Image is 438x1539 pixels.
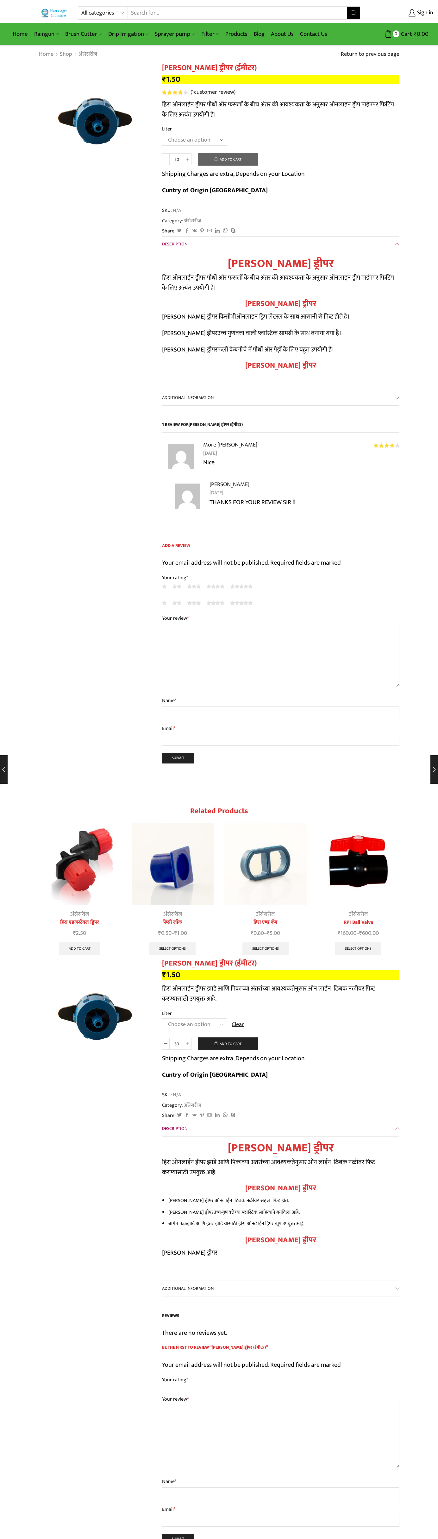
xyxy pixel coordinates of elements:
[210,497,399,507] p: THANKS FOR YOUR REVIEW SIR !!
[221,820,310,959] div: 3 / 10
[162,1281,399,1296] a: Additional information
[267,928,280,938] bdi: 5.00
[183,217,201,225] a: अ‍ॅसेसरीज
[366,28,429,40] a: 0 Cart ₹0.00
[31,27,62,41] a: Raingun
[162,1248,399,1258] p: [PERSON_NAME] ड्रीपर
[317,823,400,905] img: Flow Control Valve
[162,73,166,86] span: ₹
[198,27,222,41] a: Filter
[162,1236,399,1245] h3: [PERSON_NAME] ड्रीपर
[162,697,399,705] label: Name
[70,909,89,919] a: अ‍ॅसेसरीज
[414,29,417,39] span: ₹
[162,557,341,568] span: Your email address will not be published. Required fields are marked
[207,583,224,590] a: 4 of 5 stars
[39,50,54,59] a: Home
[174,928,177,938] span: ₹
[162,1125,187,1132] span: Description
[359,928,379,938] bdi: 600.00
[128,820,218,959] div: 2 / 10
[162,328,399,338] p: [PERSON_NAME] ड्रीपर
[268,27,297,41] a: About Us
[232,1021,244,1029] a: Clear options
[162,99,399,120] p: हिरा ओनलाईन ड्रीपर पौधों और फसलों के बीच अंतर की आवश्यकता के अनुसार ऑनलाइन ड्रीप पाईपपर फिटिंग के...
[162,599,166,606] a: 1 of 5 stars
[347,7,360,19] button: Search button
[162,1121,399,1136] a: Description
[162,1395,399,1403] label: Your review
[162,753,194,763] input: Submit
[393,30,399,37] span: 0
[162,185,268,196] b: Cuntry of Origin [GEOGRAPHIC_DATA]
[374,443,399,448] div: Rated 4 out of 5
[203,457,399,467] p: Nice
[374,443,394,448] span: Rated out of 5
[162,614,399,623] label: Your review
[105,27,152,41] a: Drip Irrigation
[132,929,214,938] span: –
[242,942,289,955] a: Select options for “हिरा एण्ड कॅप”
[172,207,181,214] span: N/A
[162,90,188,95] div: Rated 4.00 out of 5
[214,1208,300,1216] span: उच्च-गुणवत्तेच्या प्लास्टिक साहित्याने बनविला आहे.
[158,928,172,938] bdi: 0.50
[187,583,201,590] a: 3 of 5 stars
[162,1285,214,1292] span: Additional information
[217,344,234,355] span: फलों के
[236,311,350,322] span: ऑनलाइन ड्रिप लेटरल के साथ आसानी से फिट होते है।
[73,928,86,938] bdi: 2.50
[399,30,412,38] span: Cart
[162,1344,399,1355] span: Be the first to review “[PERSON_NAME] ड्रीपर (ईमीटर)”
[168,1196,399,1205] li: [PERSON_NAME] ड्रीपर ओनलाईन ठिबक नळीवर सहज फिट होते.
[162,125,172,133] label: Liter
[174,928,187,938] bdi: 1.00
[416,9,433,17] span: Sign in
[370,7,433,19] a: Sign in
[162,257,399,270] h1: [PERSON_NAME] ड्रीपर
[338,928,356,938] bdi: 160.00
[162,1376,399,1384] label: Your rating
[191,88,235,97] a: (1customer review)
[149,942,196,955] a: Select options for “पेप्सी लॉक”
[162,90,189,95] span: 1
[198,153,258,166] button: Add to cart
[168,1208,399,1217] li: [PERSON_NAME] ड्रीपर
[162,1157,399,1177] p: हिरा ओनलाईन ड्रीपर झाडे आणि पिकाच्या अंतरांच्या आवश्यकतेनुसार ओन लाईन ठिबक नळीवर फिट करण्यासाठी उ...
[172,1091,181,1099] span: N/A
[162,421,399,433] h2: 1 review for
[224,919,307,926] a: हिरा एण्ड कॅप
[35,820,125,959] div: 1 / 10
[162,390,399,405] a: Additional information
[162,240,187,248] span: Description
[170,1038,184,1050] input: Product quantity
[162,273,399,293] p: हिरा ओनलाईन ड्रीपर पौधों और फसलों के बीच अंतर की आवश्यकता के अनुसार ऑनलाइन ड्रीप पाईपपर फिटिंग के...
[207,599,224,606] a: 4 of 5 stars
[162,968,180,981] bdi: 1.50
[162,169,305,179] p: Shipping Charges are extra, Depends on your Location
[162,1010,172,1017] label: Liter
[198,1037,258,1050] button: Add to cart
[132,919,214,926] a: पेप्सी लॉक
[162,968,166,981] span: ₹
[162,1141,399,1155] h1: [PERSON_NAME] ड्रीपर
[210,489,399,497] time: [DATE]
[152,27,198,41] a: Sprayer pump
[9,27,31,41] a: Home
[335,942,381,955] a: Select options for “RPI Ball Valve”
[59,50,72,59] a: Shop
[128,7,347,19] input: Search for...
[297,27,330,41] a: Contact Us
[162,227,176,235] span: Share:
[267,928,270,938] span: ₹
[162,574,399,581] label: Your rating
[162,1505,399,1514] label: Email
[203,440,257,449] strong: More [PERSON_NAME]
[234,344,334,355] span: बगीचे में पौधों और पेड़ों के लिए बहुत उपयोगी है।
[59,942,100,955] a: Add to cart: “हिरा एडजस्टेबल ड्रिपर”
[162,1328,399,1338] p: There are no reviews yet.
[349,909,368,919] a: अ‍ॅसेसरीज
[162,1112,176,1119] span: Share:
[189,421,243,428] span: [PERSON_NAME] ड्रीपर (ईमीटर)
[162,361,399,370] h3: [PERSON_NAME] ड्रीपर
